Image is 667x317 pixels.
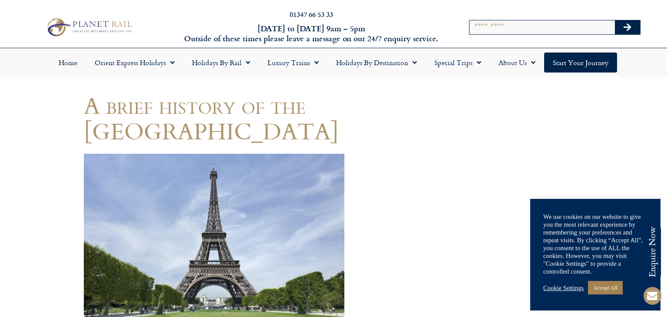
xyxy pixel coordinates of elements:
[259,53,327,73] a: Luxury Trains
[588,281,623,294] a: Accept All
[543,284,584,292] a: Cookie Settings
[86,53,183,73] a: Orient Express Holidays
[50,53,86,73] a: Home
[544,53,617,73] a: Start your Journey
[490,53,544,73] a: About Us
[290,9,333,19] a: 01347 66 53 33
[43,16,135,38] img: Planet Rail Train Holidays Logo
[426,53,490,73] a: Special Trips
[180,23,442,44] h6: [DATE] to [DATE] 9am – 5pm Outside of these times please leave a message on our 24/7 enquiry serv...
[183,53,259,73] a: Holidays by Rail
[543,213,647,275] div: We use cookies on our website to give you the most relevant experience by remembering your prefer...
[4,53,663,73] nav: Menu
[615,20,640,34] button: Search
[327,53,426,73] a: Holidays by Destination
